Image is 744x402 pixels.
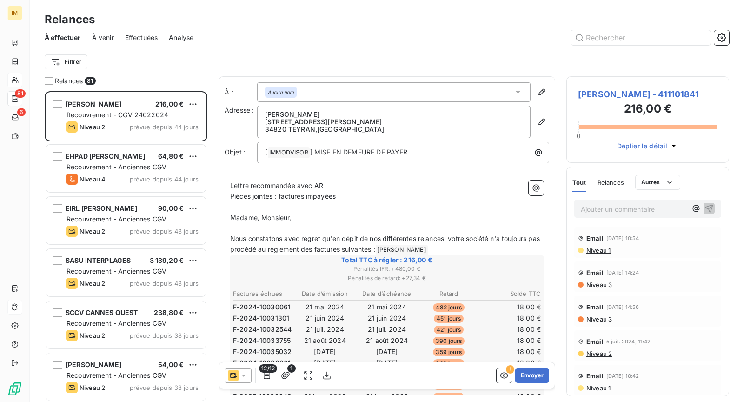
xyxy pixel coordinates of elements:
span: Adresse : [225,106,254,114]
td: 21 août 2024 [294,335,355,346]
label: À : [225,87,257,97]
span: [PERSON_NAME] [66,100,121,108]
span: prévue depuis 43 jours [130,228,199,235]
span: Email [586,338,604,345]
td: 21 juin 2024 [294,313,355,323]
span: SCCV CANNES OUEST [66,308,138,316]
iframe: Intercom live chat [712,370,735,393]
span: Pénalités de retard : + 27,34 € [232,274,542,282]
span: 3 139,20 € [150,256,184,264]
span: 54,00 € [158,361,184,368]
span: F-2025-10039942 [233,392,292,401]
span: F-2024-10033755 [233,336,291,345]
span: 238,80 € [154,308,184,316]
span: Analyse [169,33,193,42]
span: [DATE] 10:42 [606,373,639,379]
span: 216,00 € [155,100,184,108]
span: Pièces jointes : factures impayées [230,192,336,200]
span: prévue depuis 38 jours [130,384,199,391]
p: 34820 TEYRAN , [GEOGRAPHIC_DATA] [265,126,523,133]
span: 237 jours [433,393,464,401]
span: 90,00 € [158,204,184,212]
span: 0 [577,132,580,140]
span: Niveau 2 [80,384,105,391]
span: F-2024-10032544 [233,325,292,334]
span: Relances [55,76,83,86]
div: grid [45,91,207,402]
span: Email [586,234,604,242]
span: Niveau 1 [585,384,611,392]
h3: 216,00 € [578,100,717,119]
p: [STREET_ADDRESS][PERSON_NAME] [265,118,523,126]
span: 64,80 € [158,152,184,160]
td: 21 mai 2024 [294,302,355,312]
span: [PERSON_NAME] - 411101841 [578,88,717,100]
span: À effectuer [45,33,81,42]
span: 451 jours [434,315,464,323]
div: IM [7,6,22,20]
button: Autres [635,175,680,190]
td: 18,00 € [480,391,541,402]
span: prévue depuis 43 jours [130,280,199,287]
span: prévue depuis 44 jours [130,175,199,183]
span: Recouvrement - Anciennes CGV [66,215,166,223]
span: Recouvrement - Anciennes CGV [66,319,166,327]
input: Rechercher [571,30,711,45]
th: Factures échues [232,289,293,299]
span: Tout [572,179,586,186]
td: 18,00 € [480,335,541,346]
h3: Relances [45,11,95,28]
span: Recouvrement - Anciennes CGV [66,163,166,171]
span: [ [265,148,267,156]
td: [DATE] [356,347,417,357]
span: Recouvrement - CGV 24022024 [66,111,168,119]
th: Retard [418,289,479,299]
td: 18,00 € [480,347,541,357]
span: EHPAD [PERSON_NAME] [66,152,145,160]
span: [PERSON_NAME] [66,361,121,368]
span: Madame, Monsieur, [230,214,292,221]
button: Envoyer [515,368,549,383]
span: Email [586,269,604,276]
span: 6 [17,108,26,116]
span: Niveau 3 [585,281,612,288]
span: Niveau 3 [585,315,612,323]
span: Nous constatons avec regret qu'en dépit de nos différentes relances, votre société n'a toujours p... [230,234,542,253]
span: F-2024-10031301 [233,314,289,323]
span: [DATE] 14:24 [606,270,639,275]
th: Date d’échéance [356,289,417,299]
span: Recouvrement - Anciennes CGV [66,371,166,379]
span: Lettre recommandée avec AR [230,181,323,189]
span: 12/12 [259,364,277,373]
span: 81 [15,89,26,98]
span: prévue depuis 44 jours [130,123,199,131]
td: 18,00 € [480,324,541,335]
th: Solde TTC [480,289,541,299]
span: Niveau 2 [585,350,612,357]
span: IMMODVISOR [268,147,310,158]
span: ] MISE EN DEMEURE DE PAYER [310,148,408,156]
span: prévue depuis 38 jours [130,332,199,339]
img: Logo LeanPay [7,382,22,396]
span: F-2024-10036261 [233,358,291,368]
span: Recouvrement - Anciennes CGV [66,267,166,275]
td: 21 janv. 2025 [356,391,417,402]
button: Filtrer [45,54,87,69]
span: [DATE] 14:56 [606,304,639,310]
span: EIRL [PERSON_NAME] [66,204,137,212]
span: 390 jours [433,337,465,345]
td: 21 juil. 2024 [356,324,417,335]
td: 21 juil. 2024 [294,324,355,335]
span: F-2024-10030061 [233,302,291,312]
span: Total TTC à régler : 216,00 € [232,255,542,265]
span: Niveau 1 [585,247,611,254]
p: [PERSON_NAME] [265,111,523,118]
td: 21 janv. 2025 [294,391,355,402]
span: Pénalités IFR : + 480,00 € [232,265,542,273]
th: Date d’émission [294,289,355,299]
span: SASU INTERPLAGES [66,256,131,264]
span: Objet : [225,148,246,156]
span: Niveau 4 [80,175,106,183]
span: Email [586,372,604,380]
span: Niveau 2 [80,123,105,131]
